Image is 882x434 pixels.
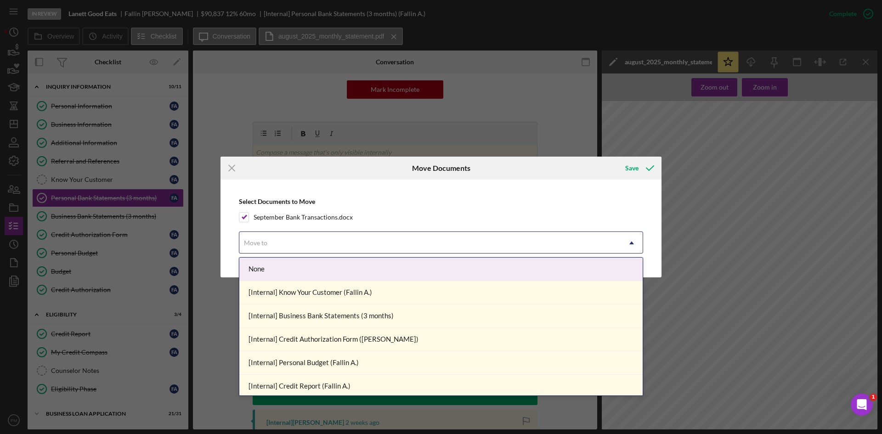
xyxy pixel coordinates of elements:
div: Move to [244,239,267,247]
div: [Internal] Credit Authorization Form ([PERSON_NAME]) [239,328,643,351]
div: [Internal] Business Bank Statements (3 months) [239,304,643,328]
div: [Internal] Credit Report (Fallin A.) [239,375,643,398]
span: 1 [870,394,877,401]
b: Select Documents to Move [239,197,315,205]
div: Save [625,159,639,177]
div: [Internal] Personal Budget (Fallin A.) [239,351,643,375]
div: [Internal] Know Your Customer (Fallin A.) [239,281,643,304]
button: Save [616,159,661,177]
iframe: Intercom live chat [851,394,873,416]
h6: Move Documents [412,164,470,172]
label: September Bank Transactions.docx [254,213,353,222]
div: None [239,258,643,281]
